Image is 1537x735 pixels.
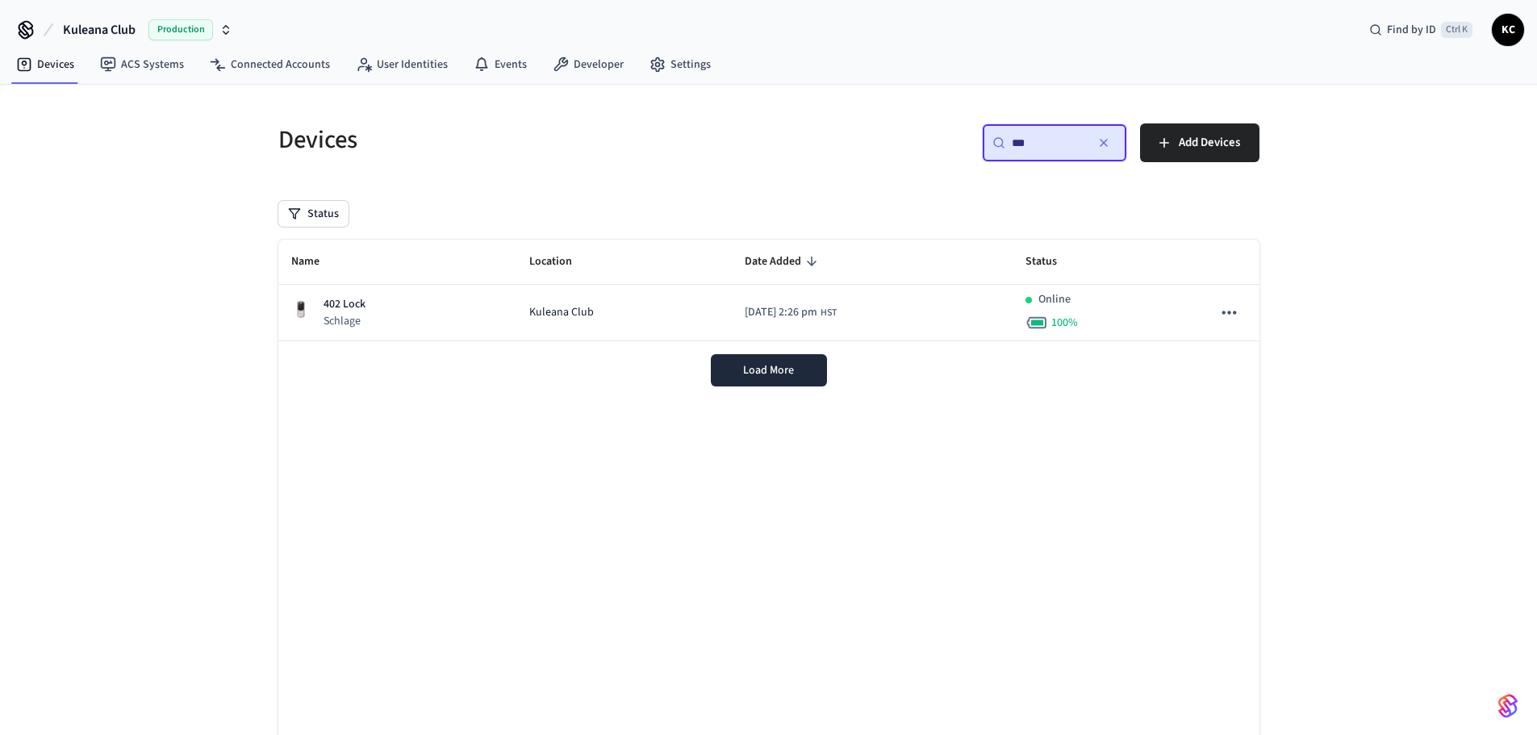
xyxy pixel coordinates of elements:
p: Online [1038,291,1071,308]
a: Connected Accounts [197,50,343,79]
a: Settings [637,50,724,79]
span: [DATE] 2:26 pm [745,304,817,321]
span: Name [291,249,340,274]
button: Add Devices [1140,123,1259,162]
span: Kuleana Club [63,20,136,40]
span: Add Devices [1179,132,1240,153]
a: User Identities [343,50,461,79]
a: Events [461,50,540,79]
div: Find by IDCtrl K [1356,15,1485,44]
a: ACS Systems [87,50,197,79]
a: Developer [540,50,637,79]
button: Load More [711,354,827,386]
span: 100 % [1051,315,1078,331]
p: 402 Lock [324,296,365,313]
span: Status [1025,249,1078,274]
img: SeamLogoGradient.69752ec5.svg [1498,693,1518,719]
span: Load More [743,362,794,378]
span: Ctrl K [1441,22,1472,38]
h5: Devices [278,123,759,157]
img: Yale Assure Touchscreen Wifi Smart Lock, Satin Nickel, Front [291,300,311,319]
p: Schlage [324,313,365,329]
a: Devices [3,50,87,79]
div: Pacific/Honolulu [745,304,837,321]
span: HST [821,306,837,320]
span: Production [148,19,213,40]
button: KC [1492,14,1524,46]
table: sticky table [278,240,1259,341]
span: Find by ID [1387,22,1436,38]
span: KC [1493,15,1522,44]
span: Kuleana Club [529,304,594,321]
span: Date Added [745,249,822,274]
button: Status [278,201,349,227]
span: Location [529,249,593,274]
